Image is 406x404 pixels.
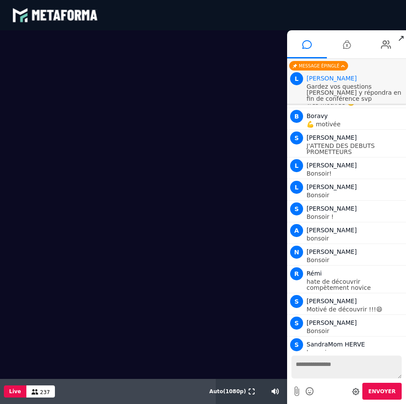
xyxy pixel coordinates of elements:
[368,388,396,394] span: Envoyer
[290,202,303,215] span: S
[290,317,303,330] span: S
[307,183,357,190] span: [PERSON_NAME]
[290,181,303,194] span: L
[290,224,303,237] span: A
[208,379,248,404] button: Auto(1080p)
[307,170,404,176] p: Bonsoir!
[307,75,357,82] span: Animateur
[290,295,303,308] span: S
[396,30,406,46] span: ↗
[290,246,303,259] span: N
[307,349,404,356] p: bonsoir
[307,328,404,334] p: Bonsoir
[307,298,357,305] span: [PERSON_NAME]
[4,385,26,398] button: Live
[307,121,404,127] p: 💪 motivée
[307,99,404,106] p: Très motivée 🙂
[307,235,404,241] p: bonsoir
[307,227,357,234] span: [PERSON_NAME]
[290,159,303,172] span: L
[307,205,357,212] span: [PERSON_NAME]
[307,319,357,326] span: [PERSON_NAME]
[40,389,50,395] span: 237
[307,192,404,198] p: Bonsoir
[307,112,328,119] span: Boravy
[209,388,246,394] span: Auto ( 1080 p)
[290,267,303,280] span: R
[307,134,357,141] span: [PERSON_NAME]
[290,110,303,123] span: B
[307,270,322,277] span: Rémi
[307,214,404,220] p: Bonsoir !
[307,257,404,263] p: Bonsoir
[307,341,365,348] span: SandraMom HERVE
[289,61,348,71] div: Message épinglé
[307,83,404,102] p: Gardez vos questions [PERSON_NAME] y répondra en fin de conférence svp
[290,72,303,85] span: L
[307,306,404,312] p: Motivé de découvrir !!!😄
[307,162,357,169] span: [PERSON_NAME]
[362,383,402,400] button: Envoyer
[307,143,404,155] p: J'ATTEND DES DEBUTS PROMETTEURS
[307,248,357,255] span: [PERSON_NAME]
[290,338,303,351] span: S
[290,131,303,144] span: S
[307,279,404,291] p: hate de découvrir compètement novice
